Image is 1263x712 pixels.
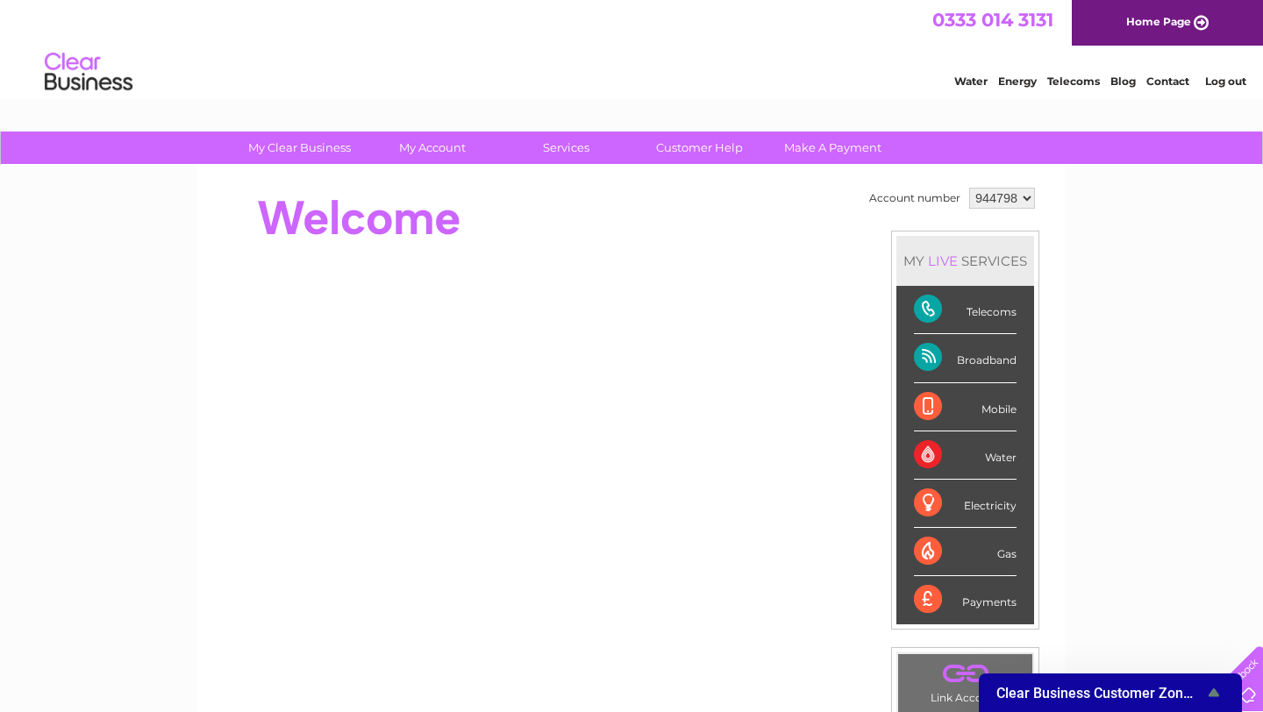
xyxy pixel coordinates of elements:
[360,132,505,164] a: My Account
[998,75,1037,88] a: Energy
[914,431,1017,480] div: Water
[1110,75,1136,88] a: Blog
[627,132,772,164] a: Customer Help
[996,685,1203,701] span: Clear Business Customer Zone Survey
[227,132,372,164] a: My Clear Business
[1146,75,1189,88] a: Contact
[1047,75,1100,88] a: Telecoms
[903,659,1028,689] a: .
[914,528,1017,576] div: Gas
[760,132,905,164] a: Make A Payment
[44,46,133,99] img: logo.png
[914,383,1017,431] div: Mobile
[914,286,1017,334] div: Telecoms
[897,653,1033,708] td: Link Account
[924,253,961,269] div: LIVE
[914,334,1017,382] div: Broadband
[494,132,639,164] a: Services
[896,236,1034,286] div: MY SERVICES
[914,576,1017,623] div: Payments
[1205,75,1246,88] a: Log out
[865,183,965,213] td: Account number
[914,480,1017,528] div: Electricity
[218,10,1047,85] div: Clear Business is a trading name of Verastar Limited (registered in [GEOGRAPHIC_DATA] No. 3667643...
[954,75,988,88] a: Water
[996,682,1224,703] button: Show survey - Clear Business Customer Zone Survey
[932,9,1053,31] a: 0333 014 3131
